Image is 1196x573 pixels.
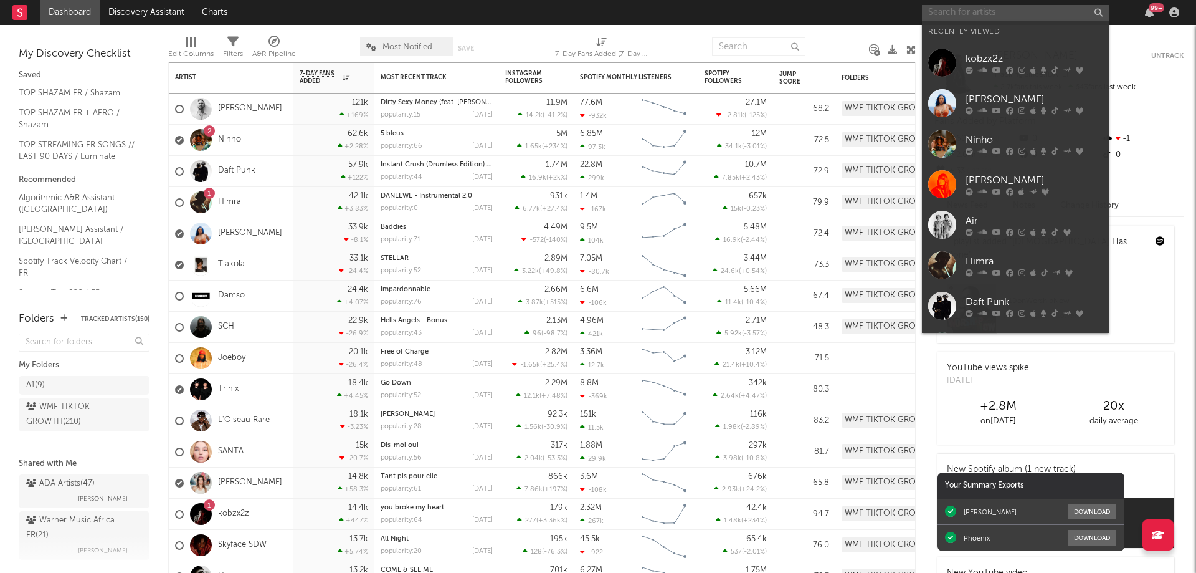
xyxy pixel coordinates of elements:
[580,286,599,294] div: 6.6M
[580,174,604,182] div: 299k
[580,130,603,138] div: 6.85M
[381,380,411,387] a: Go Down
[580,112,607,120] div: -932k
[381,317,447,324] a: Hells Angels - Bonus
[779,320,829,335] div: 48.3
[636,125,692,156] svg: Chart title
[340,423,368,431] div: -3.23 %
[19,511,149,560] a: Warner Music Africa FR(21)[PERSON_NAME]
[19,68,149,83] div: Saved
[19,106,137,132] a: TOP SHAZAM FR + AFRO / Shazam
[339,360,368,368] div: -26.4 %
[524,329,567,337] div: ( )
[545,299,566,306] span: +515 %
[19,376,149,395] a: A1(9)
[472,143,493,150] div: [DATE]
[724,330,742,337] span: 5.92k
[19,312,54,327] div: Folders
[526,112,543,119] span: 14.2k
[516,392,567,400] div: ( )
[555,31,648,67] div: 7-Day Fans Added (7-Day Fans Added)
[518,111,567,119] div: ( )
[636,156,692,187] svg: Chart title
[928,24,1103,39] div: Recently Viewed
[745,161,767,169] div: 10.7M
[713,392,767,400] div: ( )
[724,112,744,119] span: -2.81k
[636,312,692,343] svg: Chart title
[723,237,741,244] span: 16.9k
[941,399,1056,414] div: +2.8M
[525,143,542,150] span: 1.65k
[636,218,692,249] svg: Chart title
[741,268,765,275] span: +0.54 %
[544,254,567,262] div: 2.89M
[382,43,432,51] span: Most Notified
[472,330,493,337] div: [DATE]
[26,400,114,430] div: WMF TIKTOK GROWTH ( 210 )
[743,299,765,306] span: -10.4 %
[545,348,567,356] div: 2.82M
[521,173,567,181] div: ( )
[966,92,1103,107] div: [PERSON_NAME]
[1056,399,1171,414] div: 20 x
[381,442,419,449] a: Dis-moi oui
[842,413,951,428] div: WMF TIKTOK GROWTH (210)
[19,358,149,373] div: My Folders
[544,112,566,119] span: -41.2 %
[472,423,493,430] div: [DATE]
[516,423,567,431] div: ( )
[842,132,951,147] div: WMF TIKTOK GROWTH (210)
[300,70,339,85] span: 7-Day Fans Added
[472,361,493,368] div: [DATE]
[175,74,268,81] div: Artist
[78,491,128,506] span: [PERSON_NAME]
[746,317,767,325] div: 2.71M
[381,255,409,262] a: STELLAR
[252,31,296,67] div: A&R Pipeline
[744,143,765,150] span: -3.01 %
[381,423,422,430] div: popularity: 28
[168,47,214,62] div: Edit Columns
[743,424,765,431] span: -2.89 %
[636,187,692,218] svg: Chart title
[922,42,1109,83] a: kobzx2z
[526,299,543,306] span: 3.87k
[252,47,296,62] div: A&R Pipeline
[580,99,602,107] div: 77.6M
[712,37,805,56] input: Search...
[580,361,604,369] div: 12.7k
[922,5,1109,21] input: Search for artists
[546,237,566,244] span: -140 %
[723,424,741,431] span: 1.98k
[580,330,603,338] div: 421k
[743,206,765,213] span: -0.23 %
[381,380,493,387] div: Go Down
[529,175,546,181] span: 16.9k
[580,410,596,418] div: 151k
[723,205,767,213] div: ( )
[580,192,597,200] div: 1.4M
[381,299,422,306] div: popularity: 76
[743,237,765,244] span: -2.44 %
[750,410,767,418] div: 116k
[715,423,767,431] div: ( )
[381,392,421,399] div: popularity: 52
[922,245,1109,286] a: Himra
[966,294,1103,309] div: Daft Punk
[922,123,1109,164] a: Ninho
[381,411,435,418] a: [PERSON_NAME]
[218,384,239,395] a: Trinix
[218,446,244,457] a: SANTA
[542,362,566,368] span: +25.4 %
[752,130,767,138] div: 12M
[341,173,368,181] div: +122 %
[580,205,606,213] div: -167k
[548,410,567,418] div: 92.3k
[218,509,249,519] a: kobzx2z
[218,197,241,208] a: Himra
[544,223,567,231] div: 4.49M
[966,132,1103,147] div: Ninho
[348,130,368,138] div: 62.6k
[716,111,767,119] div: ( )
